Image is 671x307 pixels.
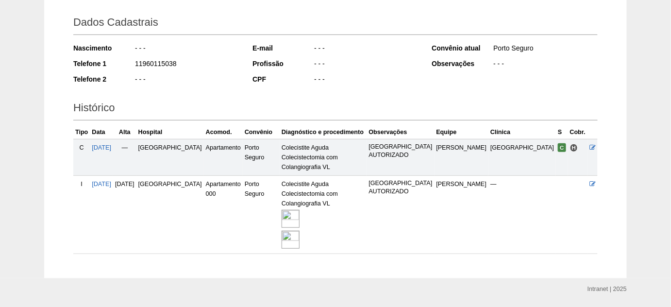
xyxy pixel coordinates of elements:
[280,139,367,175] td: Colecistite Aguda Colecistectomia com Colangiografia VL
[488,175,556,254] td: —
[204,125,243,139] th: Acomod.
[492,43,598,55] div: Porto Seguro
[73,13,598,35] h2: Dados Cadastrais
[432,43,492,53] div: Convênio atual
[432,59,492,68] div: Observações
[134,74,239,86] div: - - -
[136,175,204,254] td: [GEOGRAPHIC_DATA]
[73,43,134,53] div: Nascimento
[369,179,432,196] p: [GEOGRAPHIC_DATA] AUTORIZADO
[92,181,111,188] a: [DATE]
[134,43,239,55] div: - - -
[204,139,243,175] td: Apartamento
[90,125,113,139] th: Data
[252,74,313,84] div: CPF
[488,125,556,139] th: Clínica
[113,139,136,175] td: —
[134,59,239,71] div: 11960115038
[556,125,568,139] th: S
[115,181,134,188] span: [DATE]
[558,143,566,152] span: Confirmada
[313,74,419,86] div: - - -
[136,125,204,139] th: Hospital
[492,59,598,71] div: - - -
[243,175,280,254] td: Porto Seguro
[369,143,432,159] p: [GEOGRAPHIC_DATA] AUTORIZADO
[280,175,367,254] td: Colecistite Aguda Colecistectomia com Colangiografia VL
[568,125,587,139] th: Cobr.
[73,125,90,139] th: Tipo
[136,139,204,175] td: [GEOGRAPHIC_DATA]
[243,125,280,139] th: Convênio
[75,179,88,189] div: I
[587,284,627,294] div: Intranet | 2025
[570,144,578,152] span: Hospital
[73,74,134,84] div: Telefone 2
[280,125,367,139] th: Diagnóstico e procedimento
[204,175,243,254] td: Apartamento 000
[367,125,434,139] th: Observações
[435,125,489,139] th: Equipe
[73,98,598,120] h2: Histórico
[73,59,134,68] div: Telefone 1
[435,139,489,175] td: [PERSON_NAME]
[252,59,313,68] div: Profissão
[488,139,556,175] td: [GEOGRAPHIC_DATA]
[435,175,489,254] td: [PERSON_NAME]
[252,43,313,53] div: E-mail
[313,59,419,71] div: - - -
[113,125,136,139] th: Alta
[243,139,280,175] td: Porto Seguro
[313,43,419,55] div: - - -
[92,144,111,151] a: [DATE]
[75,143,88,153] div: C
